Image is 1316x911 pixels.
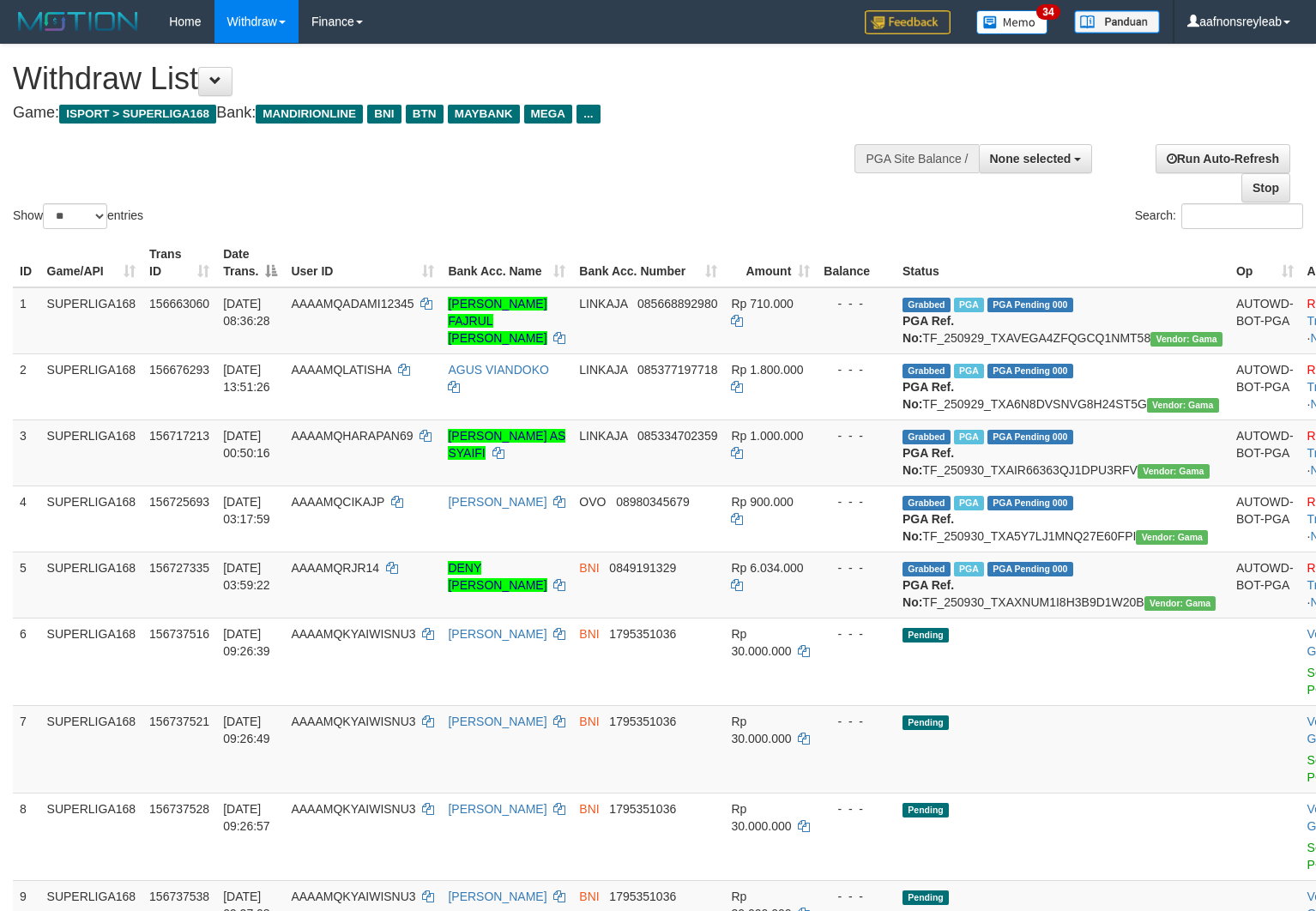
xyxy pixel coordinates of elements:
span: Rp 1.000.000 [731,429,803,443]
span: AAAAMQKYAIWISNU3 [291,715,415,728]
select: Showentries [43,203,107,229]
span: Grabbed [902,496,951,510]
td: TF_250930_TXAIR66363QJ1DPU3RFV [896,419,1229,486]
td: TF_250930_TXAXNUM1I8H3B9D1W20B [896,552,1229,618]
span: Rp 710.000 [731,297,793,311]
th: ID [13,238,40,287]
td: AUTOWD-BOT-PGA [1229,419,1301,486]
span: [DATE] 00:50:16 [223,429,270,460]
span: BNI [367,105,401,124]
span: Grabbed [902,430,951,444]
span: LINKAJA [579,297,627,311]
label: Show entries [13,203,143,229]
a: [PERSON_NAME] [448,627,546,641]
img: Feedback.jpg [865,10,951,34]
span: Copy 085334702359 to clipboard [637,429,717,443]
span: LINKAJA [579,363,627,377]
div: - - - [824,361,889,378]
span: Copy 085377197718 to clipboard [637,363,717,377]
span: Grabbed [902,562,951,576]
b: PGA Ref. No: [902,578,954,609]
a: DENY [PERSON_NAME] [448,561,546,592]
a: [PERSON_NAME] [448,495,546,509]
span: AAAAMQRJR14 [291,561,379,575]
td: 2 [13,353,40,419]
td: AUTOWD-BOT-PGA [1229,552,1301,618]
span: Grabbed [902,298,951,312]
a: [PERSON_NAME] [448,715,546,728]
span: AAAAMQLATISHA [291,363,390,377]
span: Copy 1795351036 to clipboard [609,627,676,641]
td: SUPERLIGA168 [40,705,143,793]
span: 156663060 [149,297,209,311]
a: Stop [1241,173,1290,202]
span: Rp 30.000.000 [731,627,791,658]
a: Run Auto-Refresh [1156,144,1290,173]
img: panduan.png [1074,10,1160,33]
span: AAAAMQKYAIWISNU3 [291,802,415,816]
b: PGA Ref. No: [902,512,954,543]
td: SUPERLIGA168 [40,486,143,552]
span: Rp 30.000.000 [731,802,791,833]
span: Vendor URL: https://trx31.1velocity.biz [1150,332,1222,347]
span: Vendor URL: https://trx31.1velocity.biz [1144,596,1216,611]
span: [DATE] 03:17:59 [223,495,270,526]
div: - - - [824,493,889,510]
th: Bank Acc. Name: activate to sort column ascending [441,238,572,287]
th: User ID: activate to sort column ascending [284,238,441,287]
span: MEGA [524,105,573,124]
button: None selected [979,144,1093,173]
span: Rp 1.800.000 [731,363,803,377]
a: AGUS VIANDOKO [448,363,548,377]
span: BNI [579,627,599,641]
div: - - - [824,559,889,576]
span: BNI [579,561,599,575]
img: Button%20Memo.svg [976,10,1048,34]
td: 1 [13,287,40,354]
td: AUTOWD-BOT-PGA [1229,287,1301,354]
label: Search: [1135,203,1303,229]
img: MOTION_logo.png [13,9,143,34]
span: Copy 085668892980 to clipboard [637,297,717,311]
td: 5 [13,552,40,618]
span: 156737528 [149,802,209,816]
span: AAAAMQHARAPAN69 [291,429,413,443]
span: Vendor URL: https://trx31.1velocity.biz [1136,530,1208,545]
td: TF_250929_TXA6N8DVSNVG8H24ST5G [896,353,1229,419]
td: SUPERLIGA168 [40,287,143,354]
span: Copy 1795351036 to clipboard [609,802,676,816]
td: TF_250930_TXA5Y7LJ1MNQ27E60FPI [896,486,1229,552]
td: SUPERLIGA168 [40,793,143,880]
span: ... [577,105,600,124]
th: Bank Acc. Number: activate to sort column ascending [572,238,724,287]
span: Vendor URL: https://trx31.1velocity.biz [1147,398,1219,413]
a: [PERSON_NAME] [448,890,546,903]
span: Rp 900.000 [731,495,793,509]
th: Balance [817,238,896,287]
span: AAAAMQCIKAJP [291,495,384,509]
td: SUPERLIGA168 [40,618,143,705]
div: - - - [824,888,889,905]
span: [DATE] 09:26:57 [223,802,270,833]
span: PGA Pending [987,496,1073,510]
span: Grabbed [902,364,951,378]
span: Pending [902,628,949,643]
td: SUPERLIGA168 [40,419,143,486]
td: 6 [13,618,40,705]
th: Trans ID: activate to sort column ascending [142,238,216,287]
td: 7 [13,705,40,793]
input: Search: [1181,203,1303,229]
b: PGA Ref. No: [902,314,954,345]
span: 156737516 [149,627,209,641]
span: Marked by aafnonsreyleab [954,496,984,510]
span: Copy 0849191329 to clipboard [609,561,676,575]
span: AAAAMQADAMI12345 [291,297,414,311]
span: LINKAJA [579,429,627,443]
td: TF_250929_TXAVEGA4ZFQGCQ1NMT58 [896,287,1229,354]
span: AAAAMQKYAIWISNU3 [291,890,415,903]
th: Status [896,238,1229,287]
div: - - - [824,625,889,643]
span: ISPORT > SUPERLIGA168 [59,105,216,124]
th: Game/API: activate to sort column ascending [40,238,143,287]
span: OVO [579,495,606,509]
